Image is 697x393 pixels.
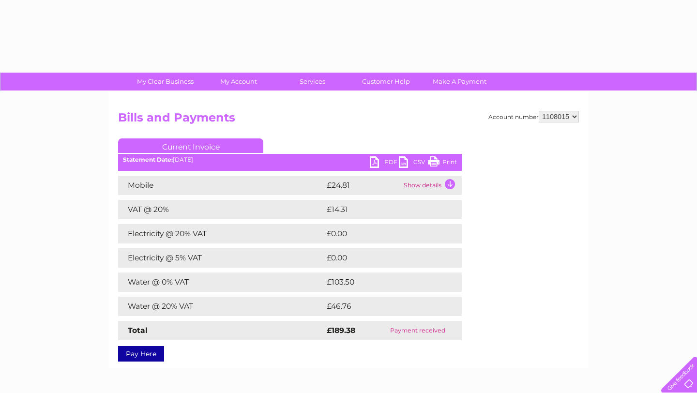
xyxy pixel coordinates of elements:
[125,73,205,91] a: My Clear Business
[128,326,148,335] strong: Total
[327,326,355,335] strong: £189.38
[374,321,462,340] td: Payment received
[199,73,279,91] a: My Account
[346,73,426,91] a: Customer Help
[370,156,399,170] a: PDF
[118,156,462,163] div: [DATE]
[118,200,324,219] td: VAT @ 20%
[118,176,324,195] td: Mobile
[123,156,173,163] b: Statement Date:
[118,346,164,362] a: Pay Here
[118,138,263,153] a: Current Invoice
[324,224,439,243] td: £0.00
[324,200,440,219] td: £14.31
[273,73,352,91] a: Services
[118,224,324,243] td: Electricity @ 20% VAT
[324,176,401,195] td: £24.81
[420,73,500,91] a: Make A Payment
[488,111,579,122] div: Account number
[118,297,324,316] td: Water @ 20% VAT
[324,272,444,292] td: £103.50
[399,156,428,170] a: CSV
[324,248,439,268] td: £0.00
[324,297,442,316] td: £46.76
[401,176,462,195] td: Show details
[118,111,579,129] h2: Bills and Payments
[118,272,324,292] td: Water @ 0% VAT
[428,156,457,170] a: Print
[118,248,324,268] td: Electricity @ 5% VAT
